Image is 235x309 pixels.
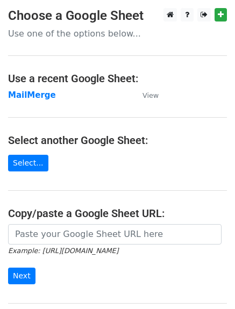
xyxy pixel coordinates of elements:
[8,90,56,100] a: MailMerge
[8,247,118,255] small: Example: [URL][DOMAIN_NAME]
[8,134,227,147] h4: Select another Google Sheet:
[8,72,227,85] h4: Use a recent Google Sheet:
[8,155,48,171] a: Select...
[8,268,35,284] input: Next
[8,8,227,24] h3: Choose a Google Sheet
[8,224,222,245] input: Paste your Google Sheet URL here
[132,90,159,100] a: View
[8,28,227,39] p: Use one of the options below...
[8,207,227,220] h4: Copy/paste a Google Sheet URL:
[143,91,159,99] small: View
